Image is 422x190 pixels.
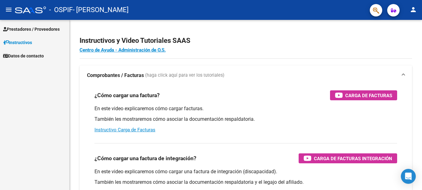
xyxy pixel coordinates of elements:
mat-icon: menu [5,6,12,13]
a: Instructivo Carga de Facturas [94,127,155,133]
button: Carga de Facturas [330,90,397,100]
div: Open Intercom Messenger [401,169,416,184]
span: Datos de contacto [3,52,44,59]
p: En este video explicaremos cómo cargar una factura de integración (discapacidad). [94,168,397,175]
span: Carga de Facturas [345,92,392,99]
span: (haga click aquí para ver los tutoriales) [145,72,224,79]
span: - [PERSON_NAME] [73,3,129,17]
strong: Comprobantes / Facturas [87,72,144,79]
span: - OSPIF [49,3,73,17]
mat-expansion-panel-header: Comprobantes / Facturas (haga click aquí para ver los tutoriales) [80,66,412,85]
p: En este video explicaremos cómo cargar facturas. [94,105,397,112]
span: Carga de Facturas Integración [314,155,392,162]
h3: ¿Cómo cargar una factura de integración? [94,154,196,163]
p: También les mostraremos cómo asociar la documentación respaldatoria y el legajo del afiliado. [94,179,397,186]
p: También les mostraremos cómo asociar la documentación respaldatoria. [94,116,397,123]
mat-icon: person [410,6,417,13]
a: Centro de Ayuda - Administración de O.S. [80,47,166,53]
button: Carga de Facturas Integración [299,153,397,163]
span: Prestadores / Proveedores [3,26,60,33]
h3: ¿Cómo cargar una factura? [94,91,160,100]
span: Instructivos [3,39,32,46]
h2: Instructivos y Video Tutoriales SAAS [80,35,412,47]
